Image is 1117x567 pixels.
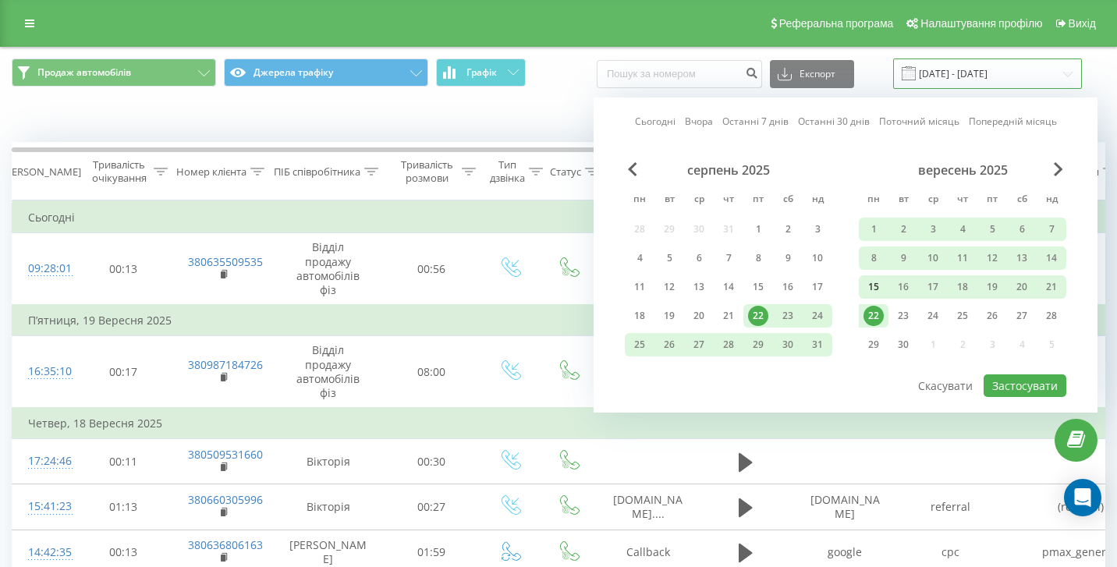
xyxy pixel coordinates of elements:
[490,158,525,185] div: Тип дзвінка
[188,357,263,372] a: 380987184726
[654,246,684,270] div: вт 5 серп 2025 р.
[659,277,679,297] div: 12
[773,304,803,328] div: сб 23 серп 2025 р.
[807,306,828,326] div: 24
[466,67,497,78] span: Графік
[862,189,885,212] abbr: понеділок
[714,246,743,270] div: чт 7 серп 2025 р.
[748,306,768,326] div: 22
[977,246,1007,270] div: пт 12 вер 2025 р.
[863,335,884,355] div: 29
[28,491,59,522] div: 15:41:23
[625,275,654,299] div: пн 11 серп 2025 р.
[684,275,714,299] div: ср 13 серп 2025 р.
[2,165,81,179] div: [PERSON_NAME]
[1007,304,1037,328] div: сб 27 вер 2025 р.
[1069,17,1096,30] span: Вихід
[923,248,943,268] div: 10
[718,277,739,297] div: 14
[396,158,458,185] div: Тривалість розмови
[436,58,526,87] button: Графік
[859,162,1066,178] div: вересень 2025
[1054,162,1063,176] span: Next Month
[923,306,943,326] div: 24
[743,246,773,270] div: пт 8 серп 2025 р.
[1007,218,1037,241] div: сб 6 вер 2025 р.
[977,275,1007,299] div: пт 19 вер 2025 р.
[629,248,650,268] div: 4
[685,114,713,129] a: Вчора
[951,189,974,212] abbr: четвер
[773,218,803,241] div: сб 2 серп 2025 р.
[863,219,884,239] div: 1
[918,275,948,299] div: ср 17 вер 2025 р.
[778,277,798,297] div: 16
[888,304,918,328] div: вт 23 вер 2025 р.
[952,248,973,268] div: 11
[274,336,383,408] td: Відділ продажу автомобілів фіз
[863,306,884,326] div: 22
[629,277,650,297] div: 11
[952,277,973,297] div: 18
[1037,246,1066,270] div: нд 14 вер 2025 р.
[778,248,798,268] div: 9
[689,248,709,268] div: 6
[806,189,829,212] abbr: неділя
[948,246,977,270] div: чт 11 вер 2025 р.
[948,275,977,299] div: чт 18 вер 2025 р.
[748,248,768,268] div: 8
[75,484,172,530] td: 01:13
[859,218,888,241] div: пн 1 вер 2025 р.
[1012,306,1032,326] div: 27
[1041,306,1062,326] div: 28
[629,335,650,355] div: 25
[748,335,768,355] div: 29
[718,248,739,268] div: 7
[718,306,739,326] div: 21
[793,484,898,530] td: [DOMAIN_NAME]
[1012,248,1032,268] div: 13
[1064,479,1101,516] div: Open Intercom Messenger
[748,219,768,239] div: 1
[718,335,739,355] div: 28
[1037,275,1066,299] div: нд 21 вер 2025 р.
[778,335,798,355] div: 30
[859,246,888,270] div: пн 8 вер 2025 р.
[274,484,383,530] td: Вікторія
[803,333,832,356] div: нд 31 серп 2025 р.
[75,439,172,484] td: 00:11
[689,277,709,297] div: 13
[659,306,679,326] div: 19
[1041,248,1062,268] div: 14
[773,246,803,270] div: сб 9 серп 2025 р.
[807,219,828,239] div: 3
[28,253,59,284] div: 09:28:01
[779,17,894,30] span: Реферальна програма
[892,189,915,212] abbr: вівторок
[1037,218,1066,241] div: нд 7 вер 2025 р.
[628,189,651,212] abbr: понеділок
[982,277,1002,297] div: 19
[12,58,216,87] button: Продаж автомобілів
[948,304,977,328] div: чт 25 вер 2025 р.
[658,189,681,212] abbr: вівторок
[984,374,1066,397] button: Застосувати
[778,306,798,326] div: 23
[654,304,684,328] div: вт 19 серп 2025 р.
[888,275,918,299] div: вт 16 вер 2025 р.
[798,114,870,129] a: Останні 30 днів
[1012,277,1032,297] div: 20
[684,304,714,328] div: ср 20 серп 2025 р.
[188,537,263,552] a: 380636806163
[778,219,798,239] div: 2
[888,333,918,356] div: вт 30 вер 2025 р.
[188,447,263,462] a: 380509531660
[969,114,1057,129] a: Попередній місяць
[743,304,773,328] div: пт 22 серп 2025 р.
[910,374,981,397] button: Скасувати
[920,17,1042,30] span: Налаштування профілю
[714,304,743,328] div: чт 21 серп 2025 р.
[746,189,770,212] abbr: п’ятниця
[383,439,480,484] td: 00:30
[859,304,888,328] div: пн 22 вер 2025 р.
